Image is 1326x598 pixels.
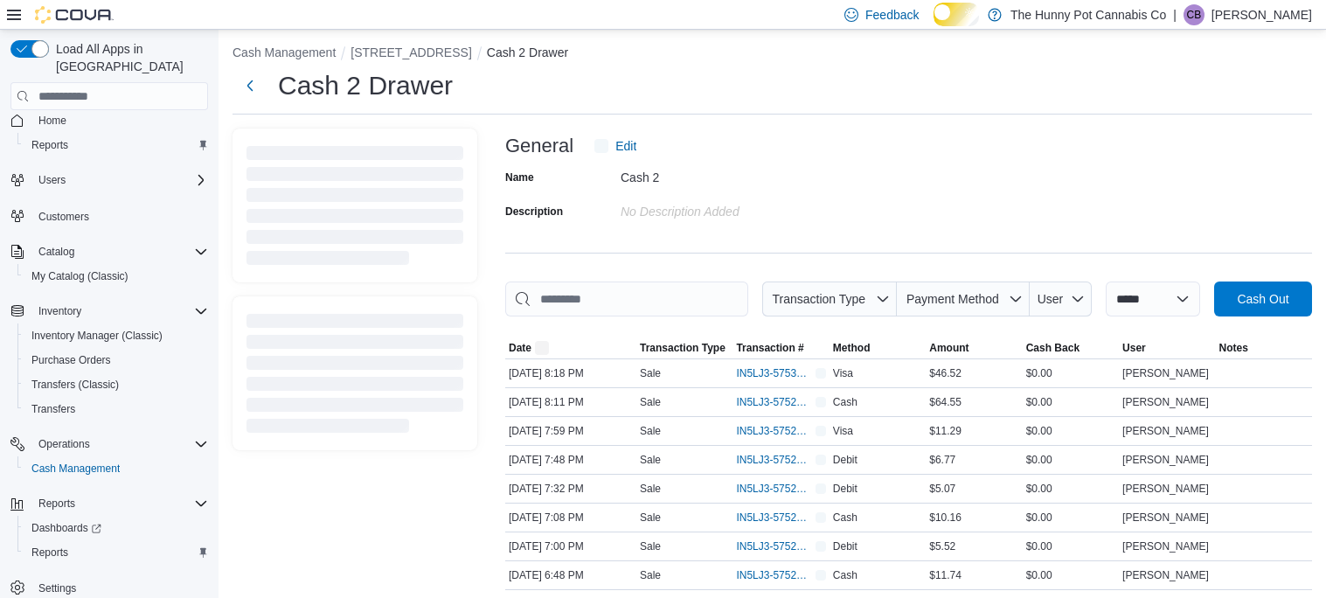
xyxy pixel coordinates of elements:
span: Home [38,114,66,128]
button: User [1030,282,1092,316]
p: Sale [640,568,661,582]
img: Cova [35,6,114,24]
span: Catalog [38,245,74,259]
span: $6.77 [929,453,955,467]
div: [DATE] 7:59 PM [505,421,636,442]
span: IN5LJ3-5752478 [736,511,808,525]
span: Cash Management [31,462,120,476]
button: Transfers [17,397,215,421]
button: Payment Method [897,282,1030,316]
p: Sale [640,511,661,525]
span: Method [833,341,871,355]
div: $0.00 [1023,536,1119,557]
h3: General [505,136,573,156]
p: Sale [640,482,661,496]
div: $0.00 [1023,363,1119,384]
div: No Description added [621,198,855,219]
button: My Catalog (Classic) [17,264,215,289]
span: Cash [833,511,857,525]
a: My Catalog (Classic) [24,266,135,287]
button: User [1119,337,1215,358]
div: $0.00 [1023,478,1119,499]
button: IN5LJ3-5753074 [736,363,825,384]
span: Transfers (Classic) [31,378,119,392]
button: Reports [31,493,82,514]
span: Inventory [31,301,208,322]
span: Reports [31,138,68,152]
a: Dashboards [24,518,108,539]
input: Dark Mode [934,3,979,25]
button: Catalog [3,240,215,264]
a: Home [31,110,73,131]
span: [PERSON_NAME] [1122,395,1209,409]
span: $46.52 [929,366,962,380]
span: My Catalog (Classic) [31,269,128,283]
p: Sale [640,395,661,409]
span: Transfers (Classic) [24,374,208,395]
span: CB [1187,4,1202,25]
p: The Hunny Pot Cannabis Co [1010,4,1166,25]
p: Sale [640,453,661,467]
span: Debit [833,453,857,467]
button: Transaction Type [762,282,897,316]
span: [PERSON_NAME] [1122,366,1209,380]
button: Reports [17,133,215,157]
button: IN5LJ3-5752663 [736,478,825,499]
div: Cash 2 [621,163,855,184]
button: Transfers (Classic) [17,372,215,397]
span: Home [31,109,208,131]
p: Sale [640,366,661,380]
nav: An example of EuiBreadcrumbs [233,44,1312,65]
button: Cash Back [1023,337,1119,358]
button: [STREET_ADDRESS] [351,45,471,59]
span: Visa [833,424,853,438]
span: Dashboards [24,518,208,539]
button: Operations [3,432,215,456]
button: IN5LJ3-5752478 [736,507,825,528]
button: Transaction # [732,337,829,358]
span: Inventory Manager (Classic) [24,325,208,346]
span: Feedback [865,6,919,24]
button: Inventory Manager (Classic) [17,323,215,348]
button: Transaction Type [636,337,732,358]
a: Reports [24,542,75,563]
button: Users [3,168,215,192]
button: Cash 2 Drawer [487,45,568,59]
button: IN5LJ3-5752997 [736,392,825,413]
span: Operations [31,434,208,455]
span: IN5LJ3-5752411 [736,539,808,553]
span: Reports [24,542,208,563]
span: Debit [833,539,857,553]
button: Notes [1216,337,1312,358]
span: $64.55 [929,395,962,409]
button: Operations [31,434,97,455]
div: Cameron Bennett-Stewart [1184,4,1205,25]
span: Transaction Type [640,341,725,355]
div: $0.00 [1023,421,1119,442]
span: Transaction Type [772,292,865,306]
h1: Cash 2 Drawer [278,68,453,103]
span: IN5LJ3-5752887 [736,424,808,438]
a: Reports [24,135,75,156]
span: Transfers [24,399,208,420]
p: [PERSON_NAME] [1211,4,1312,25]
a: Dashboards [17,516,215,540]
span: Cash Back [1026,341,1080,355]
span: [PERSON_NAME] [1122,482,1209,496]
button: Method [830,337,926,358]
input: This is a search bar. As you type, the results lower in the page will automatically filter. [505,282,748,316]
span: Date [509,341,531,355]
p: Sale [640,539,661,553]
span: Visa [833,366,853,380]
span: Customers [31,205,208,226]
span: User [1038,292,1064,306]
span: Reports [38,497,75,511]
span: Dark Mode [934,26,934,27]
span: Reports [24,135,208,156]
button: Catalog [31,241,81,262]
span: $5.07 [929,482,955,496]
div: [DATE] 6:48 PM [505,565,636,586]
div: [DATE] 8:18 PM [505,363,636,384]
span: IN5LJ3-5752663 [736,482,808,496]
span: Operations [38,437,90,451]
